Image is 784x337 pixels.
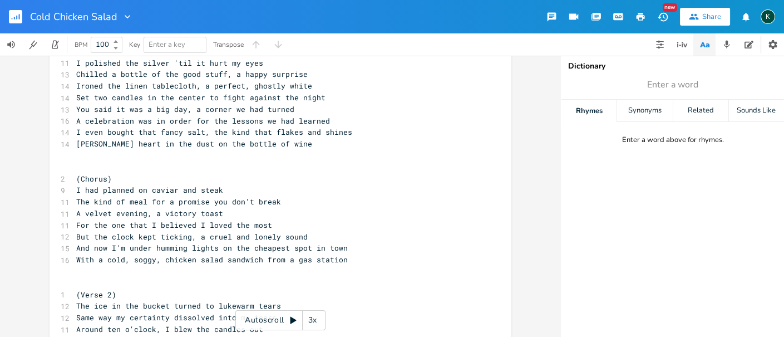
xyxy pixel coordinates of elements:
[617,100,672,122] div: Synonyms
[663,3,677,12] div: New
[647,79,698,91] span: Enter a word
[702,12,721,22] div: Share
[76,69,308,79] span: Chilled a bottle of the good stuff, a happy surprise
[761,4,775,30] button: K
[76,232,308,242] span: But the clock kept ticking, a cruel and lonely sound
[235,310,326,330] div: Autoscroll
[761,9,775,24] div: Koval
[76,58,263,68] span: I polished the silver 'til it hurt my eyes
[561,100,617,122] div: Rhymes
[76,255,348,265] span: With a cold, soggy, chicken salad sandwich from a gas station
[76,104,294,114] span: You said it was a big day, a corner we had turned
[129,41,140,48] div: Key
[75,42,87,48] div: BPM
[76,139,312,149] span: [PERSON_NAME] heart in the dust on the bottle of wine
[76,290,116,300] span: (Verse 2)
[76,92,326,102] span: Set two candles in the center to fight against the night
[76,243,348,253] span: And now I'm under humming lights on the cheapest spot in town
[213,41,244,48] div: Transpose
[76,301,281,311] span: The ice in the bucket turned to lukewarm tears
[76,116,330,126] span: A celebration was in order for the lessons we had learned
[30,12,117,22] span: Cold Chicken Salad
[76,208,223,218] span: A velvet evening, a victory toast
[76,185,223,195] span: I had planned on caviar and steak
[76,220,272,230] span: For the one that I believed I loved the most
[652,7,674,27] button: New
[76,197,281,207] span: The kind of meal for a promise you don't break
[149,40,185,50] span: Enter a key
[568,62,777,70] div: Dictionary
[76,174,112,184] span: (Chorus)
[622,135,724,145] div: Enter a word above for rhymes.
[76,324,263,334] span: Around ten o'clock, I blew the candles out
[680,8,730,26] button: Share
[76,127,352,137] span: I even bought that fancy salt, the kind that flakes and shines
[76,312,277,323] span: Same way my certainty dissolved into my fears
[76,81,312,91] span: Ironed the linen tablecloth, a perfect, ghostly white
[673,100,728,122] div: Related
[303,310,323,330] div: 3x
[729,100,784,122] div: Sounds Like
